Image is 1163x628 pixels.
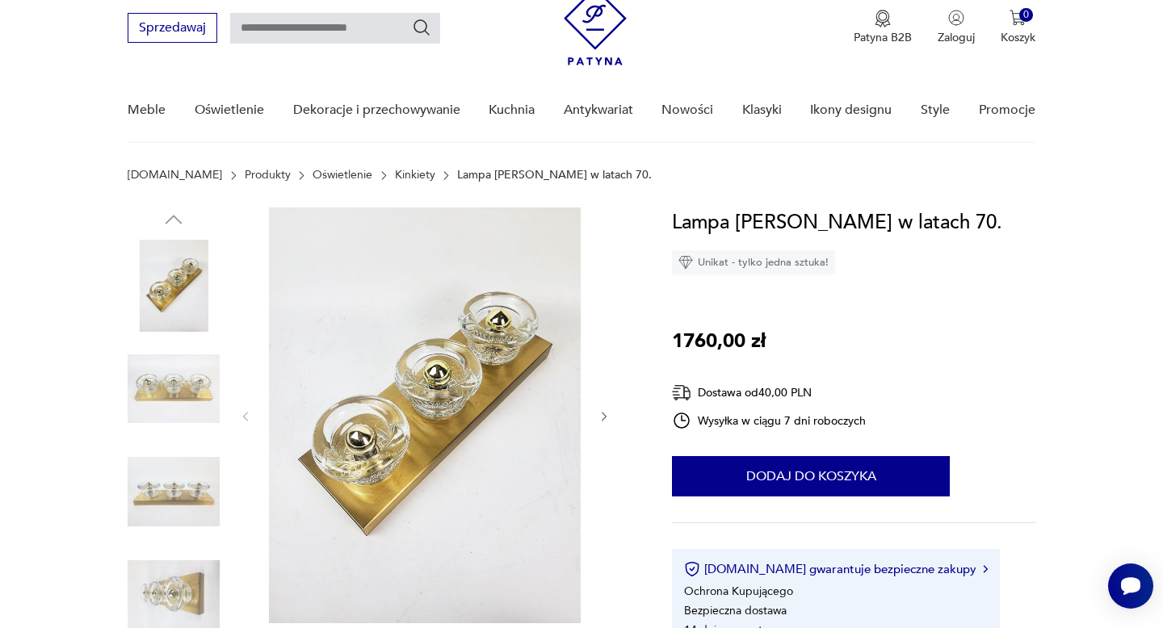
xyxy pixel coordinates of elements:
img: Zdjęcie produktu Lampa Gebrüder Cosack w latach 70. [128,343,220,435]
a: Promocje [979,79,1035,141]
button: Patyna B2B [854,10,912,45]
a: Antykwariat [564,79,633,141]
img: Zdjęcie produktu Lampa Gebrüder Cosack w latach 70. [128,446,220,538]
img: Ikona certyfikatu [684,561,700,577]
button: Zaloguj [938,10,975,45]
iframe: Smartsupp widget button [1108,563,1153,609]
a: Style [921,79,950,141]
img: Ikona koszyka [1010,10,1026,26]
button: Szukaj [412,18,431,37]
img: Zdjęcie produktu Lampa Gebrüder Cosack w latach 70. [269,207,581,623]
a: Ikona medaluPatyna B2B [854,10,912,45]
a: Dekoracje i przechowywanie [293,79,460,141]
a: Sprzedawaj [128,23,217,35]
p: Lampa [PERSON_NAME] w latach 70. [457,169,652,182]
div: 0 [1019,8,1033,22]
div: Dostawa od 40,00 PLN [672,383,866,403]
li: Ochrona Kupującego [684,584,793,599]
div: Wysyłka w ciągu 7 dni roboczych [672,411,866,430]
img: Ikona diamentu [678,255,693,270]
a: Oświetlenie [313,169,372,182]
a: Oświetlenie [195,79,264,141]
p: Koszyk [1001,30,1035,45]
img: Ikonka użytkownika [948,10,964,26]
a: [DOMAIN_NAME] [128,169,222,182]
button: Sprzedawaj [128,13,217,43]
p: 1760,00 zł [672,326,766,357]
p: Zaloguj [938,30,975,45]
button: [DOMAIN_NAME] gwarantuje bezpieczne zakupy [684,561,987,577]
p: Patyna B2B [854,30,912,45]
a: Kuchnia [489,79,535,141]
div: Unikat - tylko jedna sztuka! [672,250,835,274]
h1: Lampa [PERSON_NAME] w latach 70. [672,207,1002,238]
a: Klasyki [742,79,782,141]
img: Ikona strzałki w prawo [983,565,988,573]
li: Bezpieczna dostawa [684,603,787,618]
img: Zdjęcie produktu Lampa Gebrüder Cosack w latach 70. [128,240,220,332]
a: Kinkiety [395,169,435,182]
a: Produkty [245,169,291,182]
button: 0Koszyk [1001,10,1035,45]
button: Dodaj do koszyka [672,456,950,496]
a: Ikony designu [810,79,892,141]
img: Ikona dostawy [672,383,691,403]
img: Ikona medalu [875,10,891,27]
a: Nowości [661,79,713,141]
a: Meble [128,79,166,141]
